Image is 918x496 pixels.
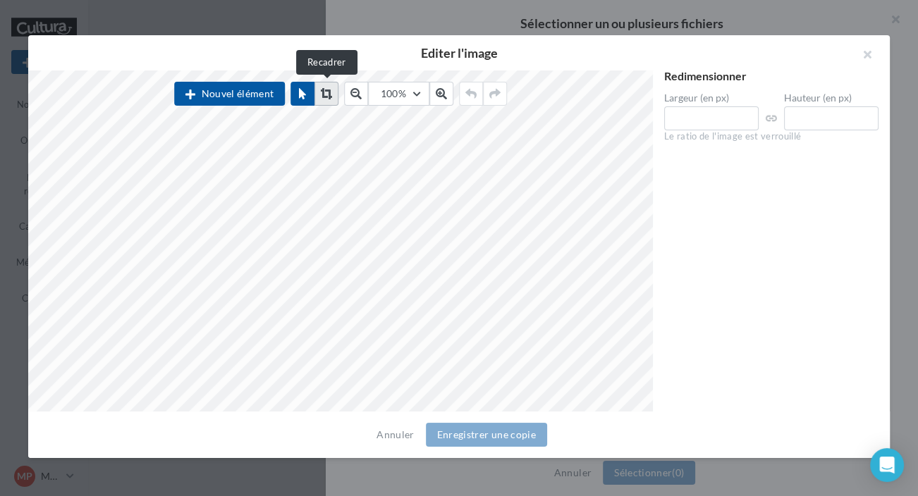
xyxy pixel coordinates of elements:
[51,46,867,59] h2: Editer l'image
[664,93,759,103] label: Largeur (en px)
[426,423,547,447] button: Enregistrer une copie
[296,50,357,75] div: Recadrer
[368,82,429,106] button: 100%
[784,93,879,103] label: Hauteur (en px)
[664,70,879,82] div: Redimensionner
[664,130,879,143] div: Le ratio de l'image est verrouillé
[870,448,904,482] div: Open Intercom Messenger
[371,426,420,443] button: Annuler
